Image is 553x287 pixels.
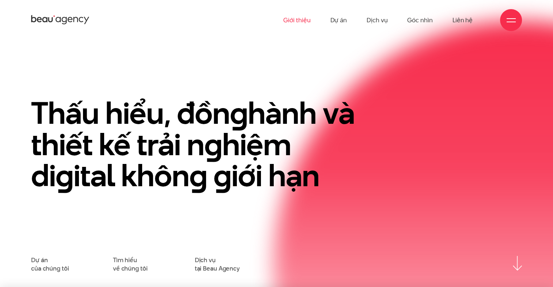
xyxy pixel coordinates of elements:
en: g [204,123,222,166]
a: Dự áncủa chúng tôi [31,256,69,272]
en: g [230,92,248,134]
en: g [213,154,231,197]
en: g [189,154,207,197]
a: Tìm hiểuvề chúng tôi [113,256,148,272]
en: g [56,154,73,197]
h1: Thấu hiểu, đồn hành và thiết kế trải n hiệm di ital khôn iới hạn [31,97,355,191]
a: Dịch vụtại Beau Agency [195,256,240,272]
